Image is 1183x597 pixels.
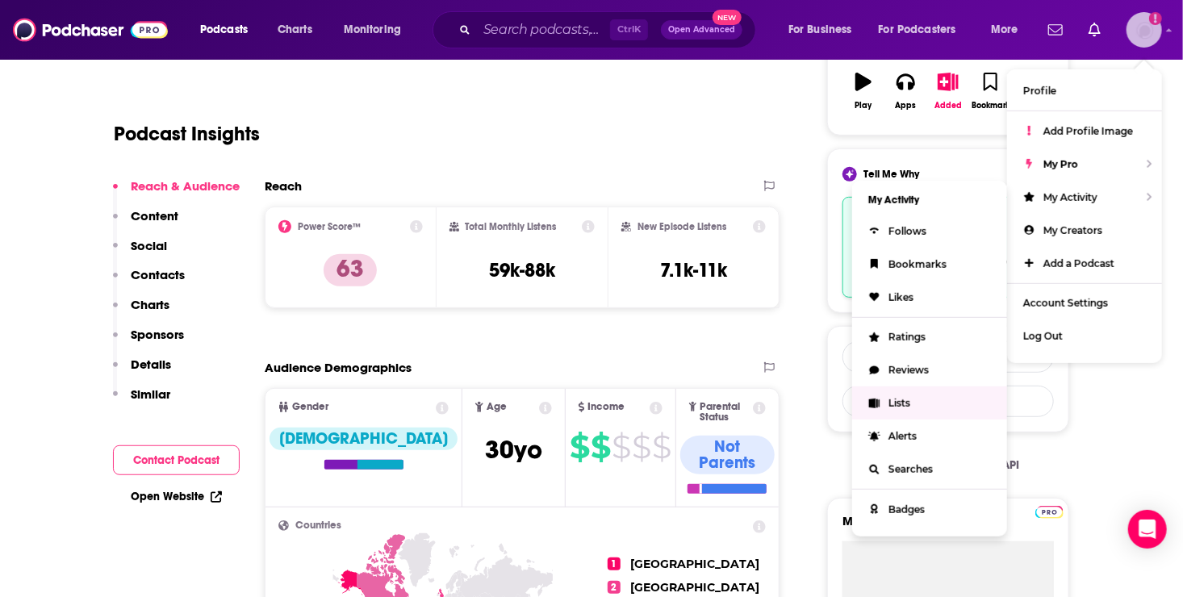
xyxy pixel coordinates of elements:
[278,19,312,41] span: Charts
[113,327,184,357] button: Sponsors
[896,101,917,111] div: Apps
[1035,503,1064,519] a: Pro website
[661,20,742,40] button: Open AdvancedNew
[1043,125,1133,137] span: Add Profile Image
[131,178,240,194] p: Reach & Audience
[113,445,240,475] button: Contact Podcast
[1127,12,1162,48] span: Logged in as roneledotsonRAD
[1127,12,1162,48] img: User Profile
[1149,12,1162,25] svg: Add a profile image
[863,168,919,181] span: Tell Me Why
[1007,247,1162,280] a: Add a Podcast
[113,386,170,416] button: Similar
[842,62,884,120] button: Play
[668,26,735,34] span: Open Advanced
[477,17,610,43] input: Search podcasts, credits, & more...
[1007,69,1162,363] ul: Show profile menu
[788,19,852,41] span: For Business
[131,357,171,372] p: Details
[700,402,750,423] span: Parental Status
[868,17,980,43] button: open menu
[292,402,328,412] span: Gender
[113,208,178,238] button: Content
[113,267,185,297] button: Contacts
[1023,297,1108,309] span: Account Settings
[980,17,1039,43] button: open menu
[113,297,169,327] button: Charts
[489,258,555,282] h3: 59k-88k
[131,490,222,503] a: Open Website
[842,386,1054,417] button: Export One-Sheet
[1007,214,1162,247] a: My Creators
[777,17,872,43] button: open menu
[114,122,260,146] h1: Podcast Insights
[610,19,648,40] span: Ctrl K
[189,17,269,43] button: open menu
[131,386,170,402] p: Similar
[1007,74,1162,107] a: Profile
[295,520,341,531] span: Countries
[927,62,969,120] button: Added
[1007,286,1162,319] a: Account Settings
[131,208,178,223] p: Content
[1128,510,1167,549] div: Open Intercom Messenger
[570,434,589,460] span: $
[934,101,962,111] div: Added
[1023,85,1056,97] span: Profile
[680,436,775,474] div: Not Parents
[588,402,625,412] span: Income
[969,62,1011,120] button: Bookmark
[591,434,610,460] span: $
[13,15,168,45] img: Podchaser - Follow, Share and Rate Podcasts
[842,513,1054,541] label: My Notes
[612,434,630,460] span: $
[1043,191,1097,203] span: My Activity
[991,19,1018,41] span: More
[632,434,650,460] span: $
[113,238,167,268] button: Social
[972,101,1010,111] div: Bookmark
[1082,16,1107,44] a: Show notifications dropdown
[131,327,184,342] p: Sponsors
[608,581,621,594] span: 2
[1012,62,1054,120] button: Share
[1035,506,1064,519] img: Podchaser Pro
[270,428,458,450] div: [DEMOGRAPHIC_DATA]
[344,19,401,41] span: Monitoring
[630,557,759,571] span: [GEOGRAPHIC_DATA]
[884,62,926,120] button: Apps
[855,101,872,111] div: Play
[713,10,742,25] span: New
[113,178,240,208] button: Reach & Audience
[131,267,185,282] p: Contacts
[265,178,302,194] h2: Reach
[298,221,361,232] h2: Power Score™
[652,434,671,460] span: $
[324,254,377,286] p: 63
[637,221,726,232] h2: New Episode Listens
[879,19,956,41] span: For Podcasters
[1127,12,1162,48] button: Show profile menu
[131,238,167,253] p: Social
[1043,257,1114,269] span: Add a Podcast
[660,258,727,282] h3: 7.1k-11k
[630,580,759,595] span: [GEOGRAPHIC_DATA]
[131,297,169,312] p: Charts
[466,221,557,232] h2: Total Monthly Listens
[1043,224,1102,236] span: My Creators
[845,169,855,179] img: tell me why sparkle
[842,341,1054,373] a: Contact This Podcast
[1023,330,1063,342] span: Log Out
[332,17,422,43] button: open menu
[200,19,248,41] span: Podcasts
[608,557,621,570] span: 1
[485,434,542,465] span: 30 yo
[113,357,171,386] button: Details
[487,402,507,412] span: Age
[265,360,412,375] h2: Audience Demographics
[1007,115,1162,148] a: Add Profile Image
[1042,16,1069,44] a: Show notifications dropdown
[267,17,322,43] a: Charts
[448,11,771,48] div: Search podcasts, credits, & more...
